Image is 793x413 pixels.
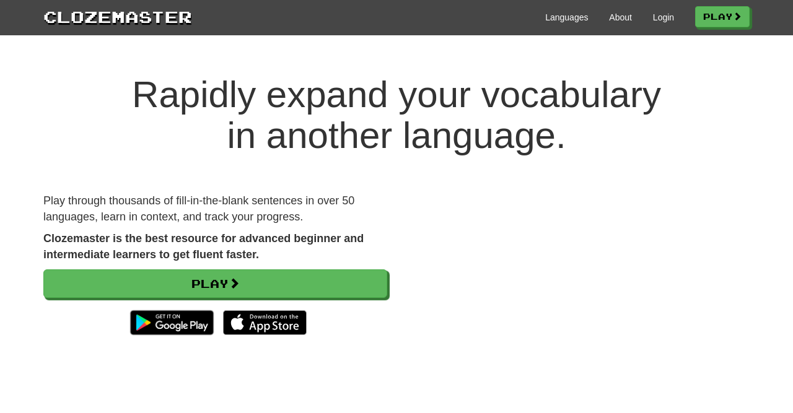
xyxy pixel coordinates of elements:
a: Clozemaster [43,5,192,28]
a: Languages [545,11,588,24]
a: Login [653,11,674,24]
a: About [609,11,632,24]
a: Play [695,6,750,27]
img: Download_on_the_App_Store_Badge_US-UK_135x40-25178aeef6eb6b83b96f5f2d004eda3bffbb37122de64afbaef7... [223,310,307,335]
strong: Clozemaster is the best resource for advanced beginner and intermediate learners to get fluent fa... [43,232,364,261]
img: Get it on Google Play [124,304,220,341]
a: Play [43,269,387,298]
p: Play through thousands of fill-in-the-blank sentences in over 50 languages, learn in context, and... [43,193,387,225]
